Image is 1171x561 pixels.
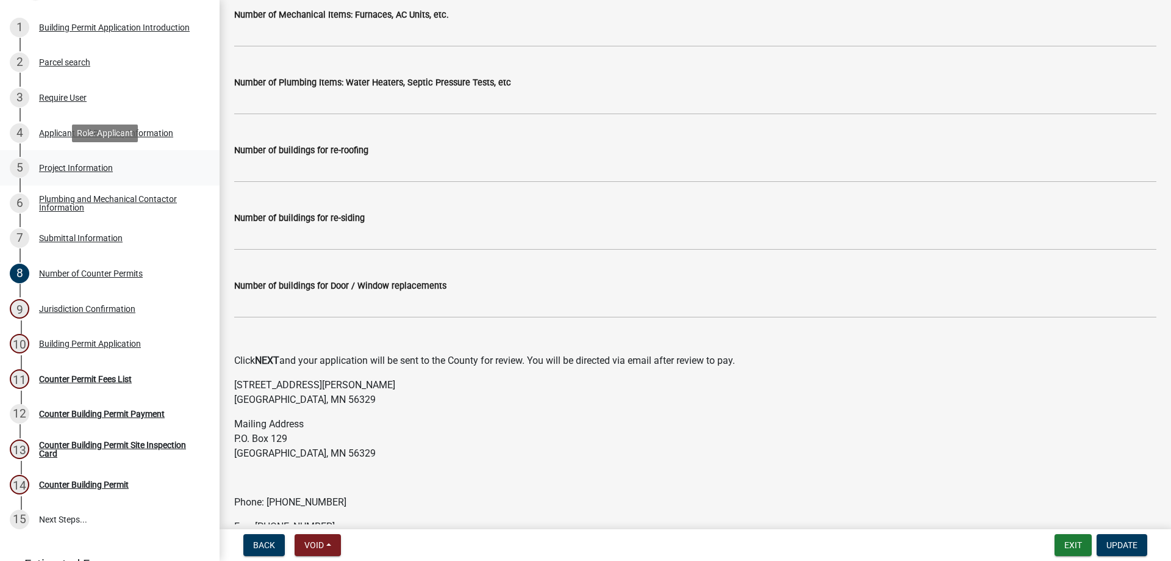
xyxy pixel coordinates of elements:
[234,519,1156,534] p: Fax: [PHONE_NUMBER]
[295,534,341,556] button: Void
[39,480,129,489] div: Counter Building Permit
[39,375,132,383] div: Counter Permit Fees List
[39,23,190,32] div: Building Permit Application Introduction
[234,378,1156,407] p: [STREET_ADDRESS][PERSON_NAME] [GEOGRAPHIC_DATA], MN 56329
[10,264,29,283] div: 8
[39,339,141,348] div: Building Permit Application
[253,540,275,550] span: Back
[10,369,29,389] div: 11
[10,52,29,72] div: 2
[10,194,29,213] div: 6
[10,158,29,178] div: 5
[39,58,90,67] div: Parcel search
[72,125,138,142] div: Role: Applicant
[10,299,29,319] div: 9
[39,234,123,242] div: Submittal Information
[39,441,200,458] div: Counter Building Permit Site Inspection Card
[234,79,511,87] label: Number of Plumbing Items: Water Heaters, Septic Pressure Tests, etc
[39,195,200,212] div: Plumbing and Mechanical Contactor Information
[234,282,446,291] label: Number of buildings for Door / Window replacements
[10,18,29,37] div: 1
[234,147,368,155] label: Number of buildings for re-roofing
[10,510,29,529] div: 15
[304,540,324,550] span: Void
[1055,534,1092,556] button: Exit
[39,93,87,102] div: Require User
[243,534,285,556] button: Back
[39,269,143,278] div: Number of Counter Permits
[234,11,449,20] label: Number of Mechanical Items: Furnaces, AC Units, etc.
[234,417,1156,461] p: Mailing Address P.O. Box 129 [GEOGRAPHIC_DATA], MN 56329
[10,334,29,353] div: 10
[10,475,29,494] div: 14
[39,410,165,418] div: Counter Building Permit Payment
[10,228,29,248] div: 7
[234,214,365,223] label: Number of buildings for re-siding
[1106,540,1137,550] span: Update
[39,164,113,172] div: Project Information
[10,123,29,143] div: 4
[10,404,29,424] div: 12
[39,305,135,313] div: Jurisdiction Confirmation
[234,353,1156,368] p: Click and your application will be sent to the County for review. You will be directed via email ...
[234,495,1156,510] p: Phone: [PHONE_NUMBER]
[10,440,29,459] div: 13
[10,88,29,107] div: 3
[255,355,279,366] strong: NEXT
[1097,534,1147,556] button: Update
[39,129,173,137] div: Applicant and Property Information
